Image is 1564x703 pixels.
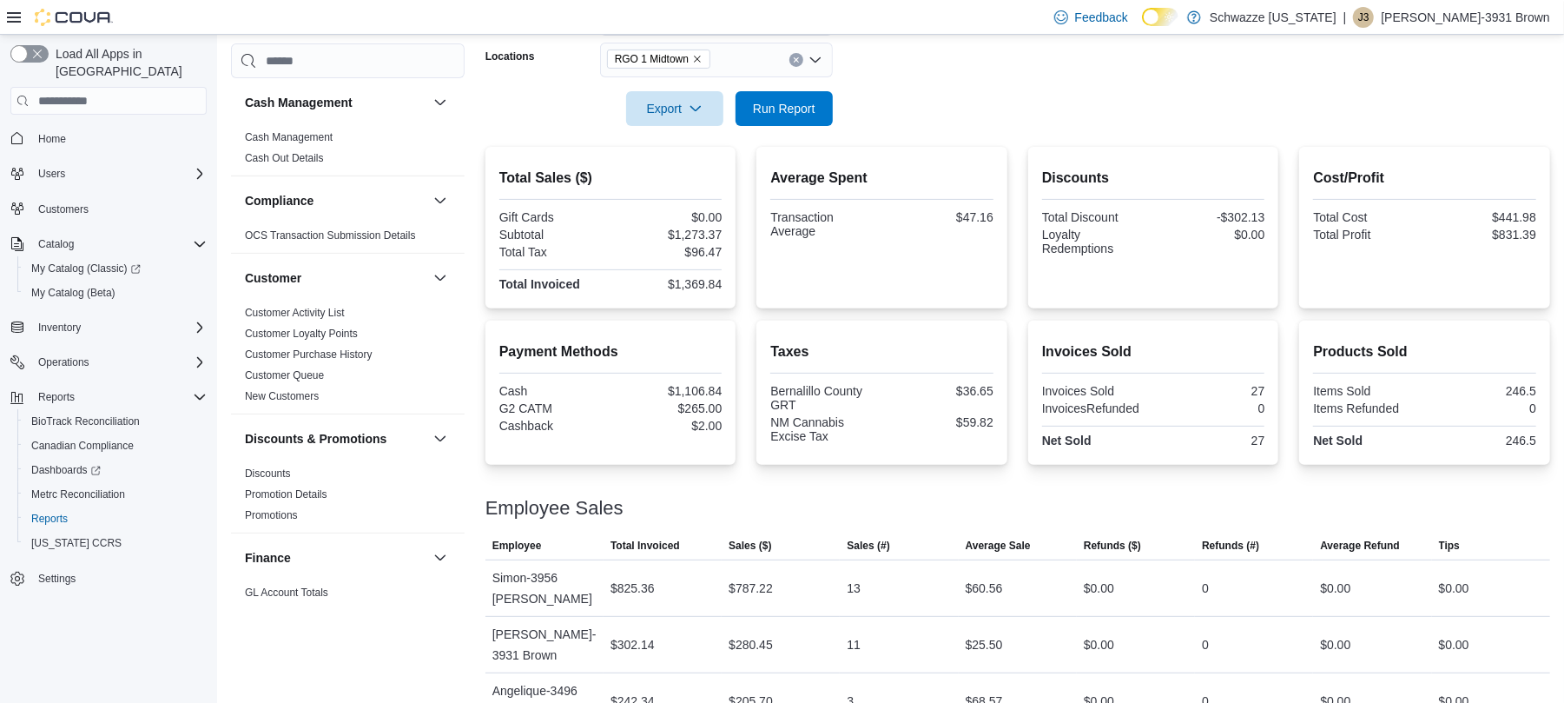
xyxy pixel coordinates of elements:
[31,487,125,501] span: Metrc Reconciliation
[847,539,889,553] span: Sales (#)
[245,131,333,143] a: Cash Management
[31,163,207,184] span: Users
[3,162,214,186] button: Users
[485,498,624,519] h3: Employee Sales
[24,484,132,505] a: Metrc Reconciliation
[1358,7,1369,28] span: J3
[1157,434,1264,448] div: 27
[24,460,207,481] span: Dashboards
[31,127,207,149] span: Home
[614,401,722,415] div: $265.00
[610,634,655,655] div: $302.14
[1313,228,1421,242] div: Total Profit
[31,352,207,373] span: Operations
[17,507,214,531] button: Reports
[614,277,722,291] div: $1,369.84
[24,533,207,554] span: Washington CCRS
[789,53,803,67] button: Clear input
[49,45,207,80] span: Load All Apps in [GEOGRAPHIC_DATA]
[24,411,147,432] a: BioTrack Reconciliation
[245,487,327,501] span: Promotion Details
[17,256,214,281] a: My Catalog (Classic)
[3,566,214,591] button: Settings
[485,560,604,616] div: Simon-3956 [PERSON_NAME]
[614,245,722,259] div: $96.47
[24,282,207,303] span: My Catalog (Beta)
[499,228,607,242] div: Subtotal
[24,533,129,554] a: [US_STATE] CCRS
[24,258,207,279] span: My Catalog (Classic)
[245,152,324,164] a: Cash Out Details
[231,463,465,533] div: Discounts & Promotions
[430,428,451,449] button: Discounts & Promotions
[1313,401,1421,415] div: Items Refunded
[31,415,140,428] span: BioTrack Reconciliation
[31,536,122,550] span: [US_STATE] CCRS
[38,321,81,335] span: Inventory
[31,512,68,526] span: Reports
[499,384,607,398] div: Cash
[499,419,607,433] div: Cashback
[1429,210,1536,224] div: $441.98
[1142,8,1178,26] input: Dark Mode
[430,92,451,113] button: Cash Management
[31,567,207,589] span: Settings
[1320,634,1350,655] div: $0.00
[614,228,722,242] div: $1,273.37
[1313,434,1363,448] strong: Net Sold
[847,634,861,655] div: 11
[770,168,993,189] h2: Average Spent
[1313,168,1536,189] h2: Cost/Profit
[245,307,345,319] a: Customer Activity List
[614,419,722,433] div: $2.00
[1381,7,1550,28] p: [PERSON_NAME]-3931 Brown
[1042,342,1265,362] h2: Invoices Sold
[231,582,465,631] div: Finance
[1042,168,1265,189] h2: Discounts
[847,578,861,599] div: 13
[770,342,993,362] h2: Taxes
[245,348,373,361] span: Customer Purchase History
[17,482,214,507] button: Metrc Reconciliation
[1429,228,1536,242] div: $831.39
[1157,401,1264,415] div: 0
[729,634,773,655] div: $280.45
[31,463,101,477] span: Dashboards
[24,508,75,529] a: Reports
[1320,578,1350,599] div: $0.00
[17,281,214,305] button: My Catalog (Beta)
[1157,384,1264,398] div: 27
[3,385,214,409] button: Reports
[245,587,328,599] a: GL Account Totals
[1439,634,1469,655] div: $0.00
[31,199,96,220] a: Customers
[24,484,207,505] span: Metrc Reconciliation
[886,384,993,398] div: $36.65
[245,130,333,144] span: Cash Management
[1075,9,1128,26] span: Feedback
[499,168,723,189] h2: Total Sales ($)
[245,586,328,600] span: GL Account Totals
[966,539,1031,553] span: Average Sale
[3,232,214,256] button: Catalog
[1210,7,1336,28] p: Schwazze [US_STATE]
[245,328,358,340] a: Customer Loyalty Points
[245,467,291,481] span: Discounts
[245,389,319,403] span: New Customers
[31,262,141,275] span: My Catalog (Classic)
[753,100,815,117] span: Run Report
[607,50,710,69] span: RGO 1 Midtown
[3,350,214,375] button: Operations
[626,91,723,126] button: Export
[3,196,214,222] button: Customers
[1313,210,1421,224] div: Total Cost
[1142,26,1143,27] span: Dark Mode
[38,355,89,369] span: Operations
[886,415,993,429] div: $59.82
[245,269,426,287] button: Customer
[430,190,451,211] button: Compliance
[31,198,207,220] span: Customers
[430,268,451,288] button: Customer
[1439,539,1460,553] span: Tips
[245,306,345,320] span: Customer Activity List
